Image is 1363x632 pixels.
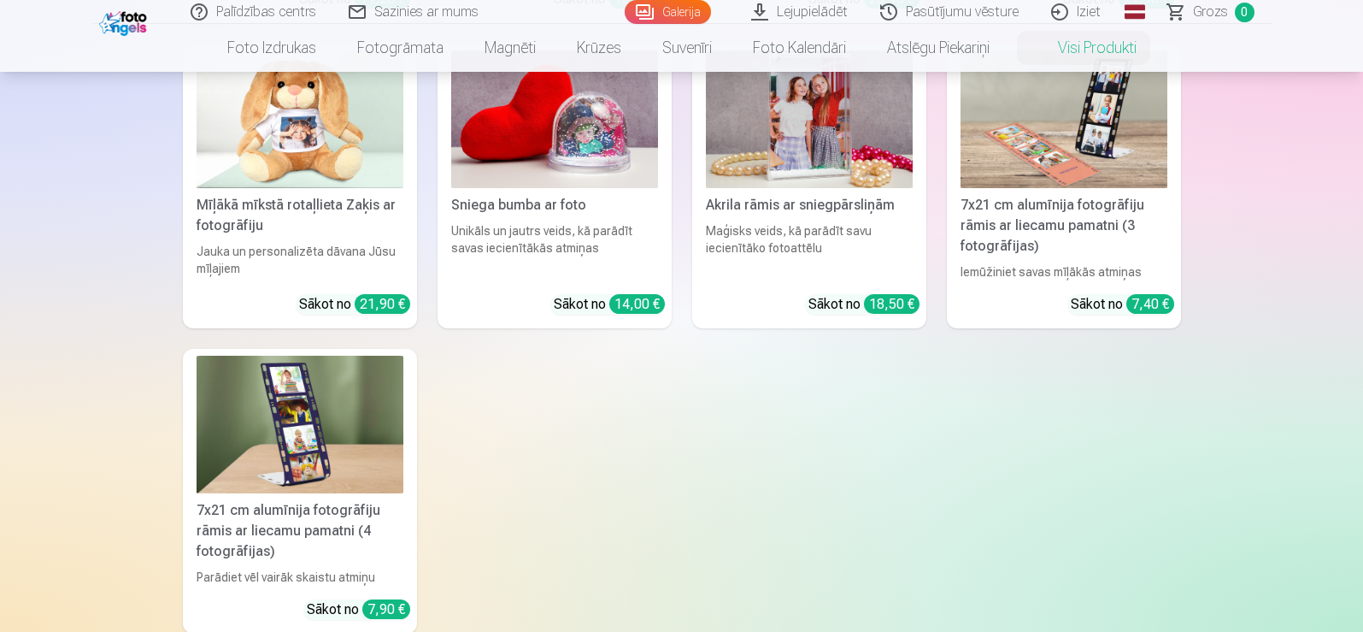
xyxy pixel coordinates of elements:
[961,50,1167,188] img: 7x21 cm alumīnija fotogrāfiju rāmis ar liecamu pamatni (3 fotogrāfijas)
[1126,294,1174,314] div: 7,40 €
[554,294,665,315] div: Sākot no
[99,7,151,36] img: /fa1
[642,24,732,72] a: Suvenīri
[190,243,410,281] div: Jauka un personalizēta dāvana Jūsu mīļajiem
[362,600,410,619] div: 7,90 €
[706,50,913,188] img: Akrila rāmis ar sniegpārsliņām
[732,24,867,72] a: Foto kalendāri
[438,44,672,328] a: Sniega bumba ar fotoSniega bumba ar fotoUnikāls un jautrs veids, kā parādīt savas iecienītākās at...
[864,294,919,314] div: 18,50 €
[954,263,1174,281] div: Iemūžiniet savas mīļākās atmiņas
[808,294,919,315] div: Sākot no
[699,222,919,281] div: Maģisks veids, kā parādīt savu iecienītāko fotoattēlu
[190,500,410,562] div: 7x21 cm alumīnija fotogrāfiju rāmis ar liecamu pamatni (4 fotogrāfijas)
[444,222,665,281] div: Unikāls un jautrs veids, kā parādīt savas iecienītākās atmiņas
[299,294,410,315] div: Sākot no
[556,24,642,72] a: Krūzes
[183,44,417,328] a: Mīļākā mīkstā rotaļlieta Zaķis ar fotogrāfijuMīļākā mīkstā rotaļlieta Zaķis ar fotogrāfijuJauka u...
[609,294,665,314] div: 14,00 €
[190,195,410,236] div: Mīļākā mīkstā rotaļlieta Zaķis ar fotogrāfiju
[692,44,926,328] a: Akrila rāmis ar sniegpārsliņāmAkrila rāmis ar sniegpārsliņāmMaģisks veids, kā parādīt savu iecien...
[954,195,1174,257] div: 7x21 cm alumīnija fotogrāfiju rāmis ar liecamu pamatni (3 fotogrāfijas)
[451,50,658,188] img: Sniega bumba ar foto
[190,569,410,586] div: Parādiet vēl vairāk skaistu atmiņu
[307,600,410,620] div: Sākot no
[444,195,665,216] div: Sniega bumba ar foto
[337,24,464,72] a: Fotogrāmata
[207,24,337,72] a: Foto izdrukas
[947,44,1181,328] a: 7x21 cm alumīnija fotogrāfiju rāmis ar liecamu pamatni (3 fotogrāfijas)7x21 cm alumīnija fotogrāf...
[1193,2,1228,22] span: Grozs
[1010,24,1157,72] a: Visi produkti
[1235,3,1254,22] span: 0
[699,195,919,216] div: Akrila rāmis ar sniegpārsliņām
[355,294,410,314] div: 21,90 €
[197,50,403,188] img: Mīļākā mīkstā rotaļlieta Zaķis ar fotogrāfiju
[197,356,403,493] img: 7x21 cm alumīnija fotogrāfiju rāmis ar liecamu pamatni (4 fotogrāfijas)
[867,24,1010,72] a: Atslēgu piekariņi
[1071,294,1174,315] div: Sākot no
[464,24,556,72] a: Magnēti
